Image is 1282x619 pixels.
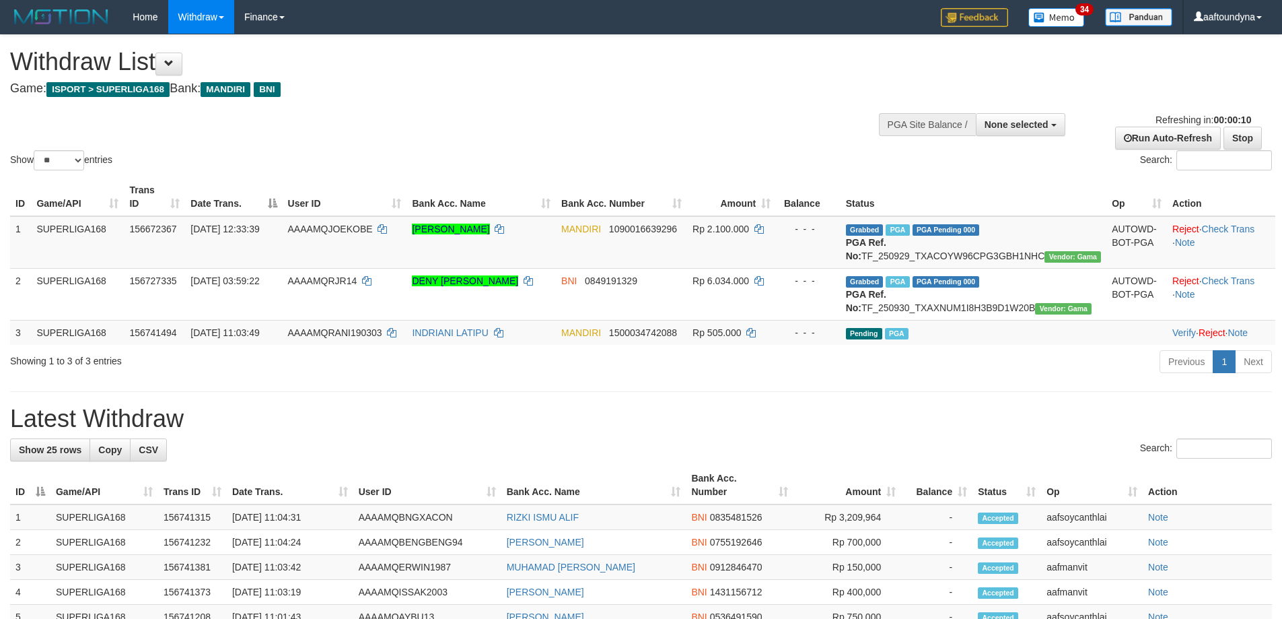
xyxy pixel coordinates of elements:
[158,530,227,555] td: 156741232
[90,438,131,461] a: Copy
[507,537,584,548] a: [PERSON_NAME]
[901,530,972,555] td: -
[227,580,353,605] td: [DATE] 11:03:19
[1172,275,1199,286] a: Reject
[885,328,909,339] span: Marked by aafsengchandara
[561,224,601,234] span: MANDIRI
[978,587,1018,599] span: Accepted
[687,178,776,216] th: Amount: activate to sort column ascending
[10,349,524,368] div: Showing 1 to 3 of 3 entries
[1167,216,1275,269] td: · ·
[841,178,1106,216] th: Status
[1140,150,1272,170] label: Search:
[50,530,158,555] td: SUPERLIGA168
[1167,178,1275,216] th: Action
[1041,530,1143,555] td: aafsoycanthlai
[692,327,741,338] span: Rp 505.000
[10,438,90,461] a: Show 25 rows
[1172,327,1196,338] a: Verify
[609,224,677,234] span: Copy 1090016639296 to clipboard
[10,82,841,96] h4: Game: Bank:
[710,562,762,573] span: Copy 0912846470 to clipboard
[353,530,501,555] td: AAAAMQBENGBENG94
[1223,127,1262,150] a: Stop
[985,119,1048,130] span: None selected
[129,224,176,234] span: 156672367
[692,275,749,286] span: Rp 6.034.000
[10,48,841,75] h1: Withdraw List
[1028,8,1085,27] img: Button%20Memo.svg
[1148,512,1168,523] a: Note
[50,504,158,530] td: SUPERLIGA168
[227,530,353,555] td: [DATE] 11:04:24
[1041,555,1143,580] td: aafmanvit
[561,327,601,338] span: MANDIRI
[1213,115,1251,125] strong: 00:00:10
[98,445,122,455] span: Copy
[561,275,577,286] span: BNI
[1140,438,1272,459] label: Search:
[841,216,1106,269] td: TF_250929_TXACOYW96CPG3GBH1NHC
[10,150,112,170] label: Show entries
[353,504,501,530] td: AAAAMQBNGXACON
[139,445,158,455] span: CSV
[556,178,687,216] th: Bank Acc. Number: activate to sort column ascending
[1235,350,1272,373] a: Next
[841,268,1106,320] td: TF_250930_TXAXNUM1I8H3B9D1W20B
[10,216,31,269] td: 1
[691,587,707,597] span: BNI
[288,275,357,286] span: AAAAMQRJR14
[609,327,677,338] span: Copy 1500034742088 to clipboard
[31,178,124,216] th: Game/API: activate to sort column ascending
[10,320,31,345] td: 3
[978,562,1018,574] span: Accepted
[710,587,762,597] span: Copy 1431156712 to clipboard
[1176,438,1272,459] input: Search:
[1160,350,1213,373] a: Previous
[10,466,50,504] th: ID: activate to sort column descending
[1105,8,1172,26] img: panduan.png
[1041,504,1143,530] td: aafsoycanthlai
[879,113,976,136] div: PGA Site Balance /
[1175,237,1195,248] a: Note
[158,504,227,530] td: 156741315
[31,216,124,269] td: SUPERLIGA168
[781,326,834,339] div: - - -
[978,537,1018,549] span: Accepted
[886,276,909,288] span: Marked by aafnonsreyleab
[1035,303,1092,315] span: Vendor URL: https://trx31.1velocity.biz
[501,466,686,504] th: Bank Acc. Name: activate to sort column ascending
[50,555,158,580] td: SUPERLIGA168
[1115,127,1221,150] a: Run Auto-Refresh
[507,587,584,597] a: [PERSON_NAME]
[190,275,259,286] span: [DATE] 03:59:22
[846,224,884,236] span: Grabbed
[227,466,353,504] th: Date Trans.: activate to sort column ascending
[901,466,972,504] th: Balance: activate to sort column ascending
[1228,327,1248,338] a: Note
[10,580,50,605] td: 4
[1106,178,1167,216] th: Op: activate to sort column ascending
[846,289,886,313] b: PGA Ref. No:
[1148,562,1168,573] a: Note
[129,275,176,286] span: 156727335
[10,178,31,216] th: ID
[846,237,886,261] b: PGA Ref. No:
[185,178,282,216] th: Date Trans.: activate to sort column descending
[1175,289,1195,300] a: Note
[793,530,901,555] td: Rp 700,000
[1155,115,1251,125] span: Refreshing in:
[1213,350,1236,373] a: 1
[691,537,707,548] span: BNI
[846,328,882,339] span: Pending
[158,580,227,605] td: 156741373
[1106,216,1167,269] td: AUTOWD-BOT-PGA
[913,224,980,236] span: PGA Pending
[1143,466,1272,504] th: Action
[19,445,81,455] span: Show 25 rows
[31,268,124,320] td: SUPERLIGA168
[1106,268,1167,320] td: AUTOWD-BOT-PGA
[691,562,707,573] span: BNI
[1202,224,1255,234] a: Check Trans
[585,275,637,286] span: Copy 0849191329 to clipboard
